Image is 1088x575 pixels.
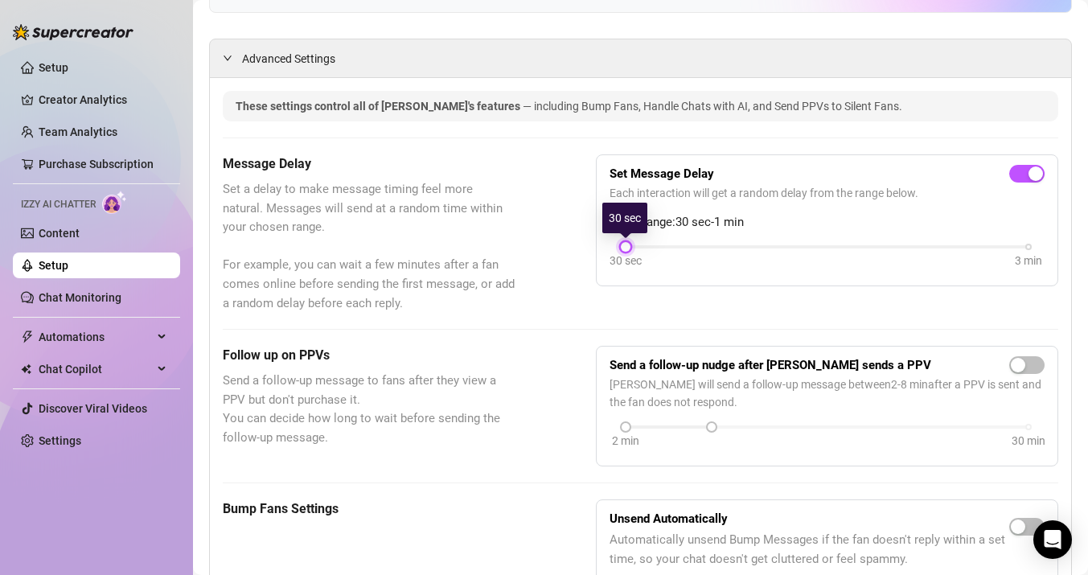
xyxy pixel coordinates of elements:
[223,372,515,447] span: Send a follow-up message to fans after they view a PPV but don't purchase it. You can decide how ...
[610,252,642,269] div: 30 sec
[610,358,931,372] strong: Send a follow-up nudge after [PERSON_NAME] sends a PPV
[612,432,639,450] div: 2 min
[39,291,121,304] a: Chat Monitoring
[39,227,80,240] a: Content
[223,180,515,313] span: Set a delay to make message timing feel more natural. Messages will send at a random time within ...
[39,356,153,382] span: Chat Copilot
[223,49,242,67] div: expanded
[39,259,68,272] a: Setup
[223,53,232,63] span: expanded
[39,324,153,350] span: Automations
[223,499,515,519] h5: Bump Fans Settings
[610,166,714,181] strong: Set Message Delay
[39,125,117,138] a: Team Analytics
[610,213,1045,232] span: Delay range: 30 sec - 1 min
[39,158,154,170] a: Purchase Subscription
[21,197,96,212] span: Izzy AI Chatter
[102,191,127,214] img: AI Chatter
[242,50,335,68] span: Advanced Settings
[236,100,523,113] span: These settings control all of [PERSON_NAME]'s features
[21,331,34,343] span: thunderbolt
[1012,432,1045,450] div: 30 min
[223,154,515,174] h5: Message Delay
[610,184,1045,202] span: Each interaction will get a random delay from the range below.
[610,376,1045,411] span: [PERSON_NAME] will send a follow-up message between 2 - 8 min after a PPV is sent and the fan doe...
[610,511,728,526] strong: Unsend Automatically
[21,363,31,375] img: Chat Copilot
[523,100,902,113] span: — including Bump Fans, Handle Chats with AI, and Send PPVs to Silent Fans.
[602,203,647,233] div: 30 sec
[39,402,147,415] a: Discover Viral Videos
[1015,252,1042,269] div: 3 min
[223,346,515,365] h5: Follow up on PPVs
[1033,520,1072,559] div: Open Intercom Messenger
[13,24,133,40] img: logo-BBDzfeDw.svg
[39,434,81,447] a: Settings
[39,61,68,74] a: Setup
[39,87,167,113] a: Creator Analytics
[610,531,1009,569] span: Automatically unsend Bump Messages if the fan doesn't reply within a set time, so your chat doesn...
